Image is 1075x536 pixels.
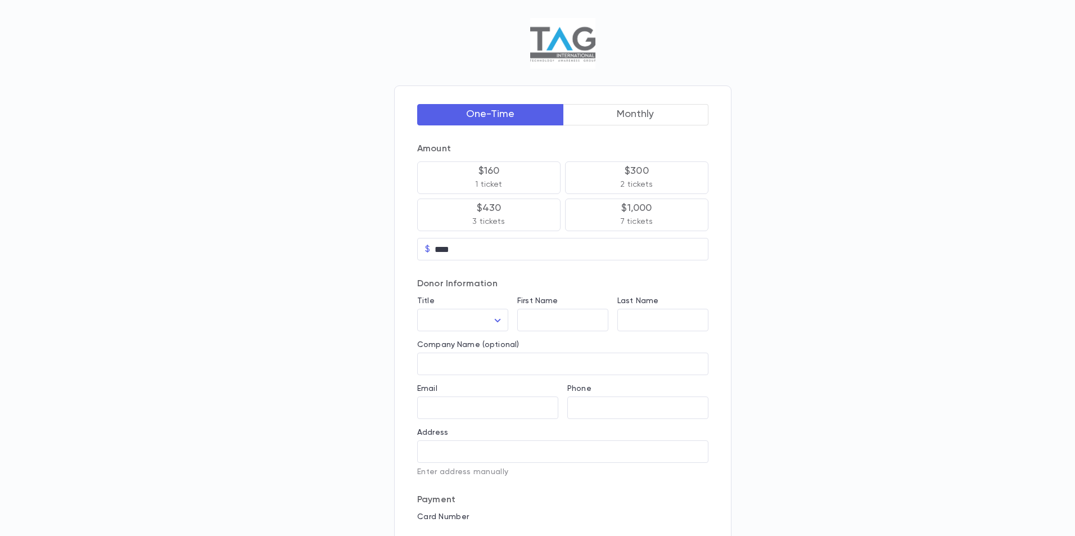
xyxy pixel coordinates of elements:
[567,384,591,393] label: Phone
[417,143,708,155] p: Amount
[417,512,708,521] p: Card Number
[477,202,502,214] p: $430
[563,104,709,125] button: Monthly
[417,161,561,194] button: $1601 ticket
[417,278,708,290] p: Donor Information
[620,179,653,190] p: 2 tickets
[565,161,708,194] button: $3002 tickets
[621,216,653,227] p: 7 tickets
[417,309,508,331] div: ​
[617,296,658,305] label: Last Name
[425,244,430,255] p: $
[475,179,502,190] p: 1 ticket
[417,199,561,231] button: $4303 tickets
[417,296,435,305] label: Title
[625,165,649,177] p: $300
[517,296,558,305] label: First Name
[417,494,708,506] p: Payment
[621,202,652,214] p: $1,000
[565,199,708,231] button: $1,0007 tickets
[530,18,595,69] img: Logo
[417,104,563,125] button: One-Time
[417,340,519,349] label: Company Name (optional)
[417,428,448,437] label: Address
[417,384,437,393] label: Email
[417,467,708,476] p: Enter address manually
[478,165,500,177] p: $160
[472,216,505,227] p: 3 tickets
